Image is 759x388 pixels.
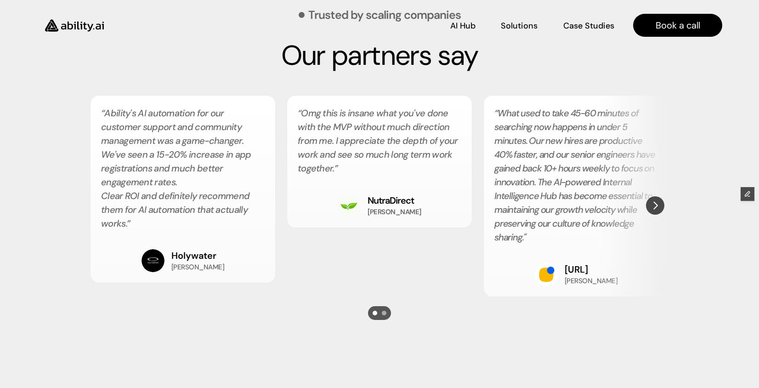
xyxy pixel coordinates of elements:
p: Solutions [501,20,538,32]
button: Next [646,196,664,215]
h2: “Ability's AI automation for our customer support and community management was a game-changer. We... [101,106,265,230]
li: 3 of 4 [483,95,669,297]
p: Case Studies [563,20,614,32]
li: 1 of 4 [90,95,276,283]
a: Book a call [633,14,722,37]
span: . [126,217,127,229]
h3: [PERSON_NAME] [565,276,618,286]
button: Edit Framer Content [741,187,754,201]
a: Holywater [171,250,216,262]
p: Book a call [656,19,700,32]
p: Our partners say [76,39,683,72]
a: Solutions [501,17,538,34]
button: Scroll to page 1 [368,306,379,320]
h2: “Omg this is insane what you've done with the MVP without much direction from me. I appreciate th... [298,106,461,175]
h3: [PERSON_NAME] [171,262,225,272]
span: “ [494,107,498,119]
a: NutraDirect [368,194,414,206]
nav: Main navigation [117,14,722,37]
li: 2 of 4 [287,95,472,228]
button: Scroll to page 2 [379,306,391,320]
a: Case Studies [563,17,615,34]
p: AI Hub [450,20,476,32]
h2: What used to take 45-60 minutes of searching now happens in under 5 minutes. Our new hires are pr... [494,106,658,244]
a: AI Hub [450,17,476,34]
h3: [PERSON_NAME] [368,207,421,217]
a: [URL] [565,263,588,275]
